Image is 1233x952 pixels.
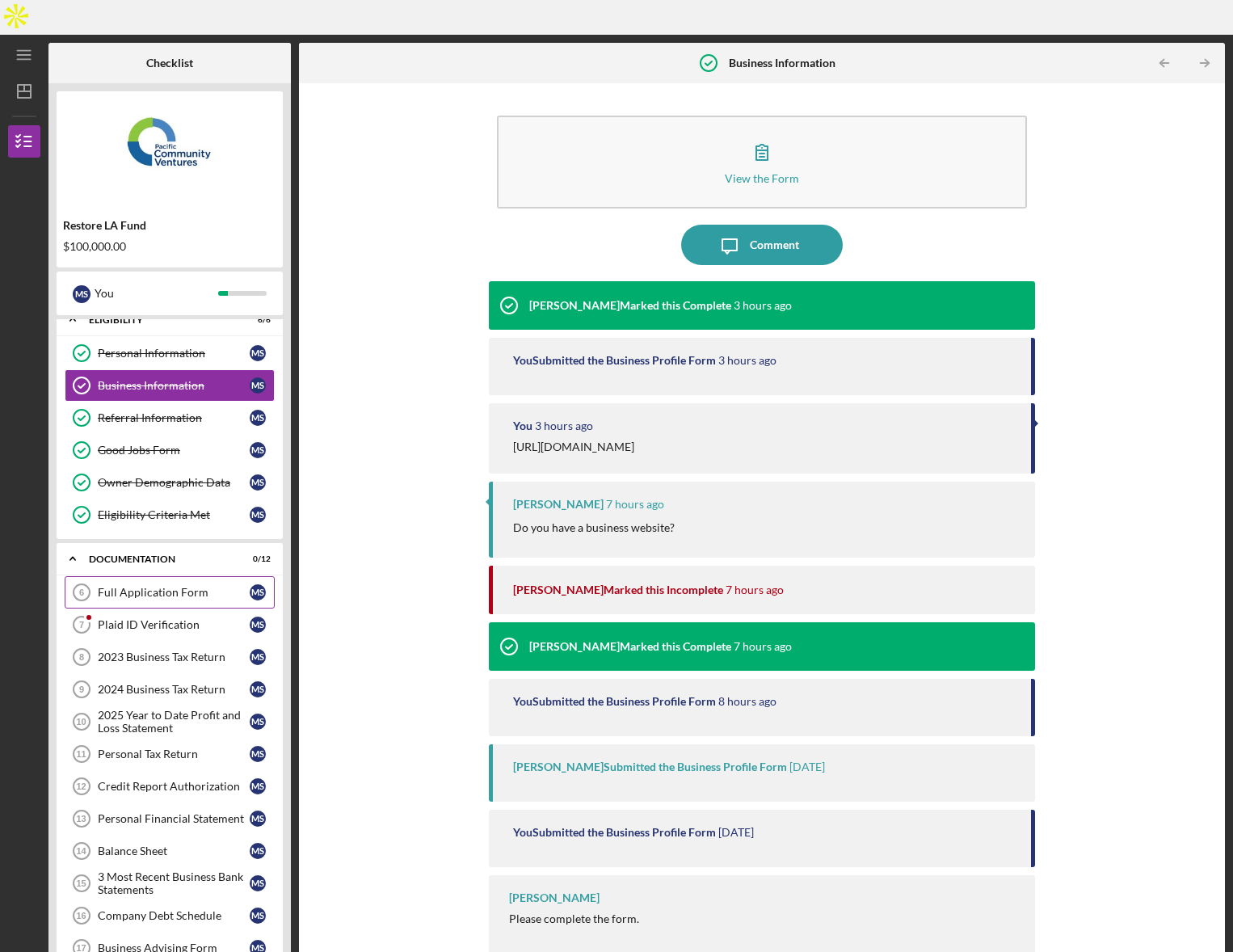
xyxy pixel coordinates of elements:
div: Good Jobs Form [98,444,250,457]
img: Product logo [57,99,283,196]
div: [PERSON_NAME] Marked this Complete [529,640,731,653]
div: You Submitted the Business Profile Form [513,826,716,839]
a: Referral InformationMS [65,402,275,434]
div: 3 Most Recent Business Bank Statements [98,870,250,896]
a: 82023 Business Tax ReturnMS [65,641,275,673]
div: M S [250,345,266,361]
a: Eligibility Criteria MetMS [65,499,275,531]
div: M S [250,474,266,491]
time: 2025-09-18 17:31 [726,583,784,596]
tspan: 15 [76,878,86,888]
div: Comment [750,225,799,265]
div: Eligibility [89,315,230,325]
a: 11Personal Tax ReturnMS [65,738,275,770]
a: 6Full Application FormMS [65,576,275,609]
div: 2025 Year to Date Profit and Loss Statement [98,709,250,735]
tspan: 14 [76,846,86,856]
div: Balance Sheet [98,845,250,857]
tspan: 11 [76,749,86,759]
div: [PERSON_NAME] Submitted the Business Profile Form [513,760,787,773]
time: 2025-09-18 21:54 [535,419,593,432]
div: [PERSON_NAME] Marked this Incomplete [513,583,723,596]
a: Owner Demographic DataMS [65,466,275,499]
div: M S [250,584,266,600]
a: 13Personal Financial StatementMS [65,802,275,835]
tspan: 7 [79,620,84,630]
div: M S [250,649,266,665]
p: Do you have a business website? [513,519,675,537]
tspan: 16 [76,911,86,920]
time: 2025-09-18 21:54 [718,354,776,367]
div: Personal Tax Return [98,748,250,760]
div: [URL][DOMAIN_NAME] [513,440,634,453]
tspan: 9 [79,685,84,694]
div: M S [250,908,266,924]
time: 2025-09-18 17:31 [734,640,792,653]
time: 2025-09-18 22:02 [734,299,792,312]
div: M S [250,875,266,891]
tspan: 13 [76,814,86,824]
div: Restore LA Fund [63,219,276,232]
b: Checklist [146,57,193,70]
a: 7Plaid ID VerificationMS [65,609,275,641]
div: M S [250,507,266,523]
a: 12Credit Report AuthorizationMS [65,770,275,802]
a: 92024 Business Tax ReturnMS [65,673,275,706]
div: Credit Report Authorization [98,780,250,793]
div: M S [250,746,266,762]
time: 2025-09-18 17:31 [606,498,664,511]
div: Personal Information [98,347,250,360]
tspan: 12 [76,781,86,791]
div: View the Form [725,172,799,184]
div: M S [250,377,266,394]
a: 102025 Year to Date Profit and Loss StatementMS [65,706,275,738]
a: 153 Most Recent Business Bank StatementsMS [65,867,275,899]
div: Owner Demographic Data [98,476,250,489]
div: Plaid ID Verification [98,618,250,631]
a: 16Company Debt ScheduleMS [65,899,275,932]
time: 2025-09-18 17:15 [718,695,776,708]
div: M S [250,714,266,730]
a: Good Jobs FormMS [65,434,275,466]
div: Please complete the form. [509,912,639,925]
div: M S [250,410,266,426]
div: 0 / 12 [242,554,271,564]
div: Full Application Form [98,586,250,599]
div: M S [250,442,266,458]
div: Business Information [98,379,250,392]
div: M S [250,681,266,697]
a: Personal InformationMS [65,337,275,369]
div: [PERSON_NAME] Marked this Complete [529,299,731,312]
div: M S [250,617,266,633]
div: 2023 Business Tax Return [98,651,250,663]
tspan: 10 [76,717,86,727]
button: Comment [681,225,843,265]
div: You Submitted the Business Profile Form [513,695,716,708]
div: You Submitted the Business Profile Form [513,354,716,367]
a: 14Balance SheetMS [65,835,275,867]
a: Business InformationMS [65,369,275,402]
div: M S [250,778,266,794]
tspan: 6 [79,588,84,597]
time: 2025-09-16 22:50 [789,760,825,773]
div: 6 / 6 [242,315,271,325]
div: M S [250,843,266,859]
time: 2025-09-16 20:33 [718,826,754,839]
div: [PERSON_NAME] [513,498,604,511]
div: M S [73,285,90,303]
div: Company Debt Schedule [98,909,250,922]
button: View the Form [497,116,1027,209]
b: Business Information [729,57,835,70]
div: Documentation [89,554,230,564]
div: Referral Information [98,411,250,424]
div: Eligibility Criteria Met [98,508,250,521]
div: You [95,280,218,307]
div: Personal Financial Statement [98,812,250,825]
div: 2024 Business Tax Return [98,683,250,696]
div: $100,000.00 [63,240,276,253]
div: [PERSON_NAME] [509,891,600,904]
div: M S [250,811,266,827]
div: You [513,419,532,432]
tspan: 8 [79,652,84,662]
